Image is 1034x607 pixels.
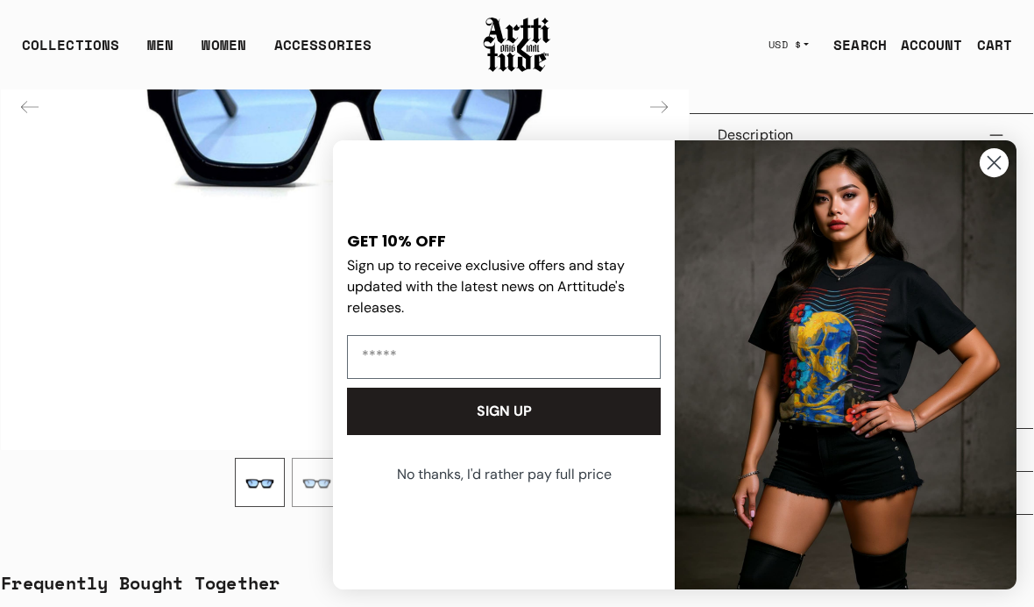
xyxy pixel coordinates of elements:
img: Arttitude [482,15,552,75]
div: FLYOUT Form [315,123,1034,607]
span: USD $ [768,38,802,52]
button: SIGN UP [347,388,661,435]
div: COLLECTIONS [22,34,119,69]
div: ACCESSORIES [274,34,372,69]
div: 2 / 4 [292,457,342,507]
div: Frequently Bought Together [1,570,1033,596]
div: Next slide [638,86,680,128]
span: Sign up to receive exclusive offers and stay updated with the latest news on Arttitude's releases. [347,256,625,317]
div: Previous slide [9,86,51,128]
div: 1 / 4 [235,457,285,507]
img: Neon Blu Street Fashion sunglasses [293,458,341,506]
span: GET 10% OFF [347,230,446,252]
a: MEN [147,34,174,69]
div: CART [977,34,1012,55]
ul: Main navigation [8,34,386,69]
img: Neon Blu Street Fashion sunglasses [236,458,284,506]
input: Email [347,335,661,379]
a: WOMEN [202,34,246,69]
button: Description [718,114,1005,156]
a: SEARCH [819,27,887,62]
img: 88b40c6e-4fbe-451e-b692-af676383430e.jpeg [675,140,1016,589]
button: USD $ [758,25,820,64]
a: Open cart [963,27,1012,62]
button: Close dialog [979,147,1009,178]
button: No thanks, I'd rather pay full price [345,453,662,496]
a: ACCOUNT [887,27,963,62]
